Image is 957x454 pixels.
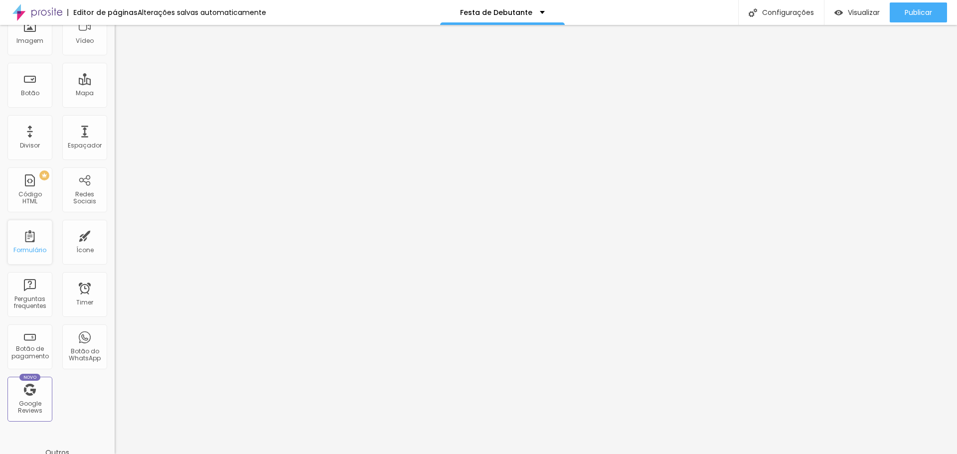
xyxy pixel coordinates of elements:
p: Festa de Debutante [460,9,532,16]
img: view-1.svg [834,8,843,17]
div: Mapa [76,90,94,97]
span: Publicar [905,8,932,16]
div: Editor de páginas [67,9,138,16]
div: Perguntas frequentes [10,296,49,310]
div: Espaçador [68,142,102,149]
div: Divisor [20,142,40,149]
div: Código HTML [10,191,49,205]
div: Imagem [16,37,43,44]
div: Formulário [13,247,46,254]
div: Novo [19,374,41,381]
iframe: Editor [115,25,957,454]
div: Redes Sociais [65,191,104,205]
div: Botão [21,90,39,97]
button: Visualizar [824,2,890,22]
button: Publicar [890,2,947,22]
div: Botão do WhatsApp [65,348,104,362]
div: Ícone [76,247,94,254]
div: Alterações salvas automaticamente [138,9,266,16]
img: Icone [749,8,757,17]
div: Google Reviews [10,400,49,415]
div: Vídeo [76,37,94,44]
div: Botão de pagamento [10,345,49,360]
span: Visualizar [848,8,880,16]
div: Timer [76,299,93,306]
